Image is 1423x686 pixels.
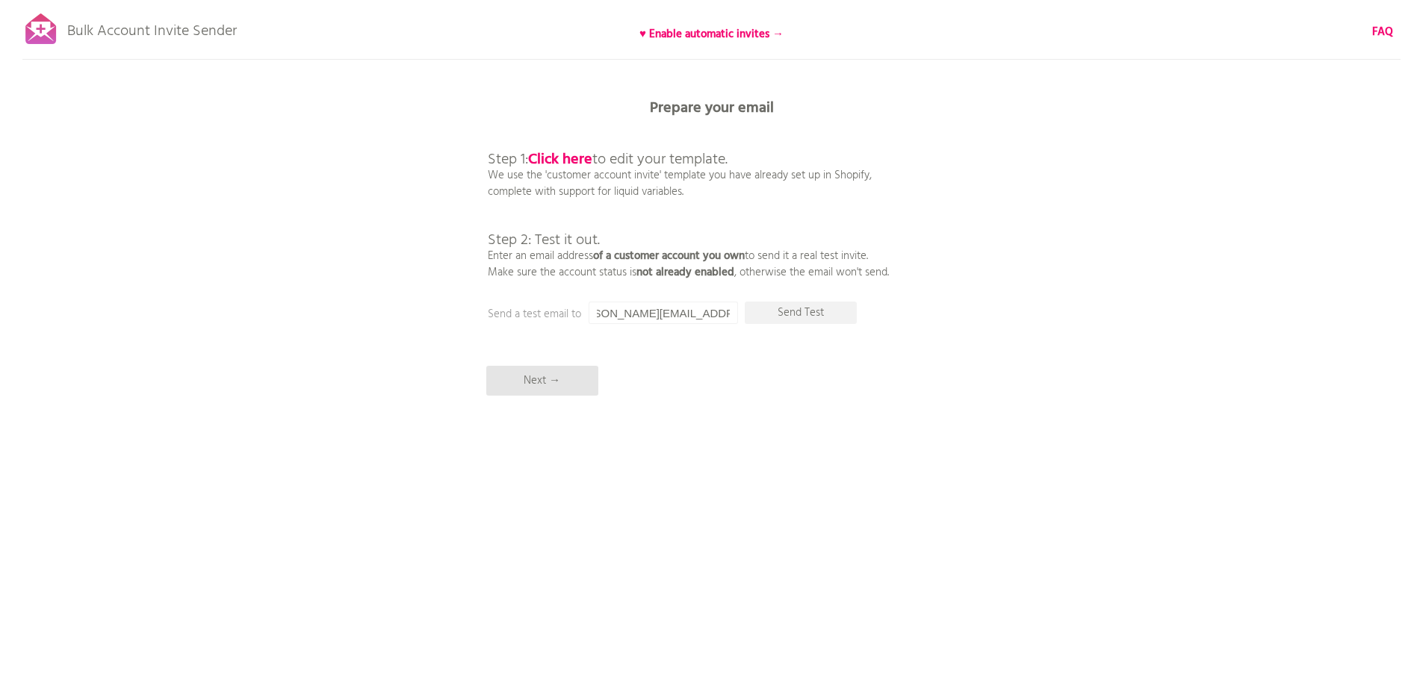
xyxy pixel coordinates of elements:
[1372,23,1393,41] b: FAQ
[1372,24,1393,40] a: FAQ
[528,148,592,172] a: Click here
[488,148,728,172] span: Step 1: to edit your template.
[639,25,784,43] b: ♥ Enable automatic invites →
[636,264,734,281] b: not already enabled
[488,228,600,252] span: Step 2: Test it out.
[486,366,598,396] p: Next →
[67,9,237,46] p: Bulk Account Invite Sender
[650,96,774,120] b: Prepare your email
[745,302,857,324] p: Send Test
[593,247,745,265] b: of a customer account you own
[488,119,889,281] p: We use the 'customer account invite' template you have already set up in Shopify, complete with s...
[488,306,787,322] p: Send a test email to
